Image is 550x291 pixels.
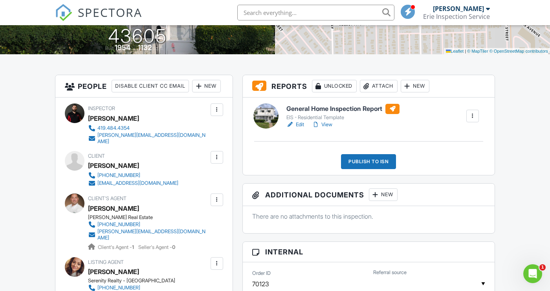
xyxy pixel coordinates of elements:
[243,184,495,206] h3: Additional Documents
[138,43,152,52] div: 1132
[115,43,130,52] div: 1954
[423,13,490,20] div: Erie Inspection Service
[88,203,139,214] div: [PERSON_NAME]
[55,4,72,21] img: The Best Home Inspection Software - Spectora
[88,160,139,171] div: [PERSON_NAME]
[312,121,332,129] a: View
[286,121,304,129] a: Edit
[98,244,135,250] span: Client's Agent -
[153,45,164,51] span: sq. ft.
[88,221,209,228] a: [PHONE_NUMBER]
[88,153,105,159] span: Client
[88,266,139,278] div: [PERSON_NAME]
[467,49,488,53] a: © MapTiler
[172,244,175,250] strong: 0
[360,80,398,92] div: Attach
[373,269,407,276] label: Referral source
[97,132,209,145] div: [PERSON_NAME][EMAIL_ADDRESS][DOMAIN_NAME]
[105,45,114,51] span: Built
[539,264,546,271] span: 1
[55,75,233,98] h3: People
[97,285,140,291] div: [PHONE_NUMBER]
[138,244,175,250] span: Seller's Agent -
[369,188,398,201] div: New
[97,228,209,241] div: [PERSON_NAME][EMAIL_ADDRESS][DOMAIN_NAME]
[312,80,357,92] div: Unlocked
[88,132,209,145] a: [PERSON_NAME][EMAIL_ADDRESS][DOMAIN_NAME]
[446,49,464,53] a: Leaflet
[97,221,140,228] div: [PHONE_NUMBER]
[286,104,400,121] a: General Home Inspection Report EIS - Residential Template
[88,171,178,179] a: [PHONE_NUMBER]
[88,214,215,221] div: [PERSON_NAME] Real Estate
[252,212,485,221] p: There are no attachments to this inspection.
[523,264,542,283] iframe: Intercom live chat
[401,80,429,92] div: New
[243,75,495,98] h3: Reports
[88,278,185,284] div: Serenity Realty - [GEOGRAPHIC_DATA]
[286,104,400,114] h6: General Home Inspection Report
[97,180,178,186] div: [EMAIL_ADDRESS][DOMAIN_NAME]
[88,105,115,111] span: Inspector
[55,11,142,27] a: SPECTORA
[192,80,221,92] div: New
[465,49,466,53] span: |
[237,5,394,20] input: Search everything...
[88,124,209,132] a: 419.484.4354
[341,154,396,169] div: Publish to ISN
[88,195,126,201] span: Client's Agent
[286,114,400,121] div: EIS - Residential Template
[243,242,495,262] h3: Internal
[132,244,134,250] strong: 1
[88,112,139,124] div: [PERSON_NAME]
[433,5,484,13] div: [PERSON_NAME]
[97,125,130,131] div: 419.484.4354
[252,270,271,277] label: Order ID
[88,228,209,241] a: [PERSON_NAME][EMAIL_ADDRESS][DOMAIN_NAME]
[88,179,178,187] a: [EMAIL_ADDRESS][DOMAIN_NAME]
[489,49,548,53] a: © OpenStreetMap contributors
[112,80,189,92] div: Disable Client CC Email
[78,4,142,20] span: SPECTORA
[97,172,140,179] div: [PHONE_NUMBER]
[88,259,124,265] span: Listing Agent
